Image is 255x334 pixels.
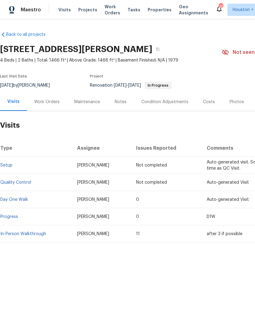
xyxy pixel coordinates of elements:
th: Assignee [72,140,131,157]
span: Properties [148,7,172,13]
span: [PERSON_NAME] [77,215,109,219]
span: D1W [207,215,215,219]
span: after 3 if possible [207,232,242,236]
span: 11 [136,232,140,236]
div: Condition Adjustments [141,99,188,105]
span: Projects [78,7,97,13]
span: [PERSON_NAME] [77,232,109,236]
div: Work Orders [34,99,60,105]
span: [DATE] [114,83,127,88]
button: Copy Address [152,44,163,55]
a: Quality Control [0,180,31,185]
a: Day One Walk [0,197,28,202]
span: Project [90,74,103,78]
span: Visits [58,7,71,13]
div: Photos [230,99,244,105]
div: Maintenance [74,99,100,105]
span: 0 [136,197,139,202]
span: Tasks [127,8,140,12]
a: In-Person Walkthrough [0,232,46,236]
span: - [114,83,141,88]
span: [PERSON_NAME] [77,180,109,185]
span: [DATE] [128,83,141,88]
span: Renovation [90,83,172,88]
span: Maestro [21,7,41,13]
span: 0 [136,215,139,219]
span: In Progress [145,84,171,87]
span: Not completed [136,180,167,185]
span: Geo Assignments [179,4,208,16]
div: Costs [203,99,215,105]
a: Setup [0,163,13,167]
span: [PERSON_NAME] [77,197,109,202]
div: Notes [115,99,127,105]
div: Visits [7,99,20,105]
div: 17 [219,4,223,10]
span: Work Orders [105,4,120,16]
span: Auto-generated Visit [207,197,249,202]
span: [PERSON_NAME] [77,163,109,167]
span: Not completed [136,163,167,167]
span: Auto-generated Visit [207,180,249,185]
th: Issues Reported [131,140,201,157]
a: Progress [0,215,18,219]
